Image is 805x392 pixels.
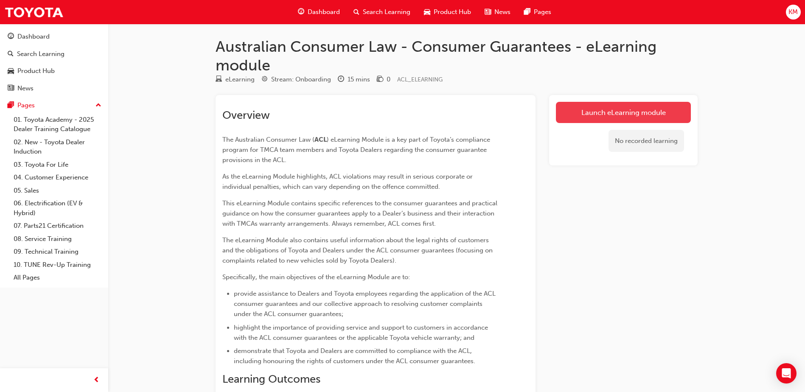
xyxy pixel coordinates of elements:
div: Product Hub [17,66,55,76]
a: 09. Technical Training [10,245,105,258]
a: 04. Customer Experience [10,171,105,184]
span: guage-icon [298,7,304,17]
button: Pages [3,98,105,113]
div: Stream: Onboarding [271,75,331,84]
span: As the eLearning Module highlights, ACL violations may result in serious corporate or individual ... [222,173,474,190]
div: Duration [338,74,370,85]
button: DashboardSearch LearningProduct HubNews [3,27,105,98]
a: News [3,81,105,96]
span: car-icon [424,7,430,17]
a: Search Learning [3,46,105,62]
span: Learning Outcomes [222,372,320,386]
span: news-icon [8,85,14,92]
div: Open Intercom Messenger [776,363,797,384]
a: All Pages [10,271,105,284]
a: Dashboard [3,29,105,45]
div: 0 [387,75,390,84]
span: prev-icon [93,375,100,386]
div: 15 mins [348,75,370,84]
img: Trak [4,3,64,22]
a: 03. Toyota For Life [10,158,105,171]
h1: Australian Consumer Law - Consumer Guarantees - eLearning module [216,37,698,74]
span: provide assistance to Dealers and Toyota employees regarding the application of the ACL consumer ... [234,290,497,318]
button: KM [786,5,801,20]
span: News [494,7,510,17]
a: 10. TUNE Rev-Up Training [10,258,105,272]
span: search-icon [353,7,359,17]
div: Search Learning [17,49,65,59]
span: search-icon [8,50,14,58]
span: Specifically, the main objectives of the eLearning Module are to: [222,273,410,281]
div: Pages [17,101,35,110]
span: news-icon [485,7,491,17]
span: Product Hub [434,7,471,17]
span: Dashboard [308,7,340,17]
span: Learning resource code [397,76,443,83]
a: 08. Service Training [10,232,105,246]
a: Launch eLearning module [556,102,691,123]
span: up-icon [95,100,101,111]
a: search-iconSearch Learning [347,3,417,21]
div: Price [377,74,390,85]
span: Overview [222,109,270,122]
div: Type [216,74,255,85]
span: This eLearning Module contains specific references to the consumer guarantees and practical guida... [222,199,499,227]
span: The eLearning Module also contains useful information about the legal rights of customers and the... [222,236,494,264]
span: money-icon [377,76,383,84]
a: 02. New - Toyota Dealer Induction [10,136,105,158]
span: demonstrate that Toyota and Dealers are committed to compliance with the ACL, including honouring... [234,347,475,365]
a: Product Hub [3,63,105,79]
span: KM [788,7,798,17]
a: 06. Electrification (EV & Hybrid) [10,197,105,219]
span: guage-icon [8,33,14,41]
div: eLearning [225,75,255,84]
a: car-iconProduct Hub [417,3,478,21]
span: Search Learning [363,7,410,17]
a: 07. Parts21 Certification [10,219,105,232]
a: pages-iconPages [517,3,558,21]
span: learningResourceType_ELEARNING-icon [216,76,222,84]
span: pages-icon [8,102,14,109]
span: Pages [534,7,551,17]
a: 05. Sales [10,184,105,197]
a: guage-iconDashboard [291,3,347,21]
div: News [17,84,34,93]
span: The Australian Consumer Law ( [222,136,314,143]
span: car-icon [8,67,14,75]
span: ACL [314,136,327,143]
a: 01. Toyota Academy - 2025 Dealer Training Catalogue [10,113,105,136]
a: news-iconNews [478,3,517,21]
div: Dashboard [17,32,50,42]
span: pages-icon [524,7,530,17]
div: No recorded learning [609,130,684,152]
span: ) eLearning Module is a key part of Toyota’s compliance program for TMCA team members and Toyota ... [222,136,492,164]
span: highlight the importance of providing service and support to customers in accordance with the ACL... [234,324,490,342]
span: clock-icon [338,76,344,84]
span: target-icon [261,76,268,84]
div: Stream [261,74,331,85]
